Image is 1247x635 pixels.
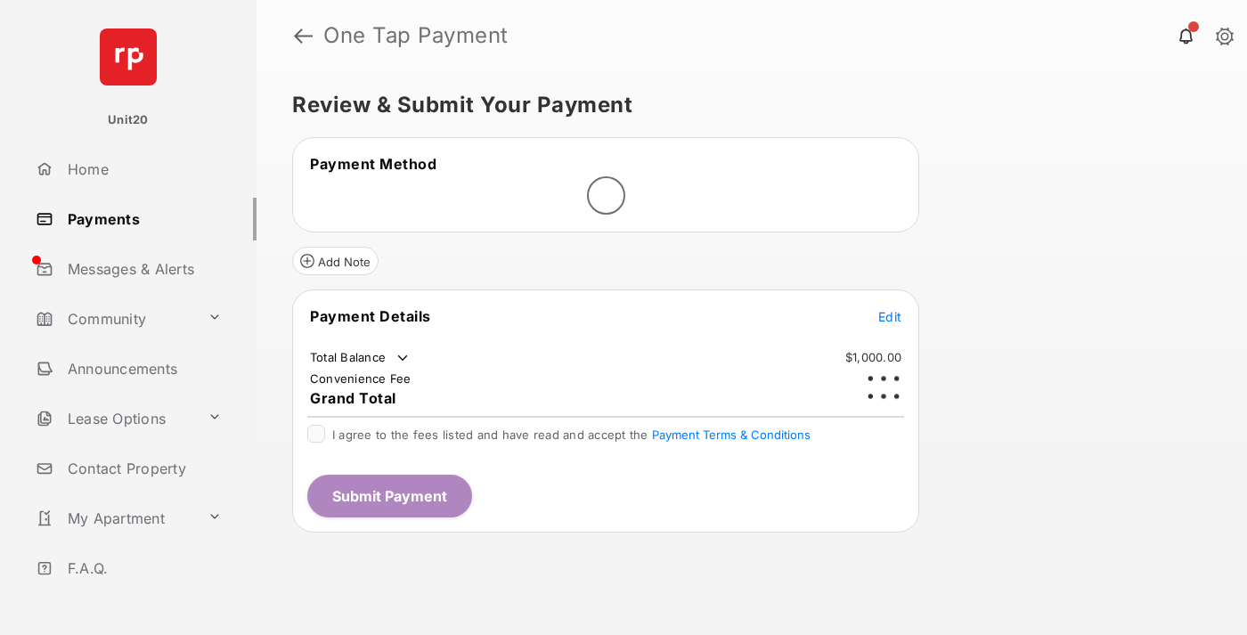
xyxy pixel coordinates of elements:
[29,447,257,490] a: Contact Property
[878,307,901,325] button: Edit
[332,427,811,442] span: I agree to the fees listed and have read and accept the
[309,370,412,387] td: Convenience Fee
[29,248,257,290] a: Messages & Alerts
[844,349,902,365] td: $1,000.00
[310,155,436,173] span: Payment Method
[309,349,412,367] td: Total Balance
[310,307,431,325] span: Payment Details
[878,309,901,324] span: Edit
[29,148,257,191] a: Home
[310,389,396,407] span: Grand Total
[29,347,257,390] a: Announcements
[29,198,257,240] a: Payments
[29,397,200,440] a: Lease Options
[307,475,472,517] button: Submit Payment
[292,247,379,275] button: Add Note
[323,25,509,46] strong: One Tap Payment
[29,297,200,340] a: Community
[108,111,149,129] p: Unit20
[292,94,1197,116] h5: Review & Submit Your Payment
[29,547,257,590] a: F.A.Q.
[100,28,157,85] img: svg+xml;base64,PHN2ZyB4bWxucz0iaHR0cDovL3d3dy53My5vcmcvMjAwMC9zdmciIHdpZHRoPSI2NCIgaGVpZ2h0PSI2NC...
[29,497,200,540] a: My Apartment
[652,427,811,442] button: I agree to the fees listed and have read and accept the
